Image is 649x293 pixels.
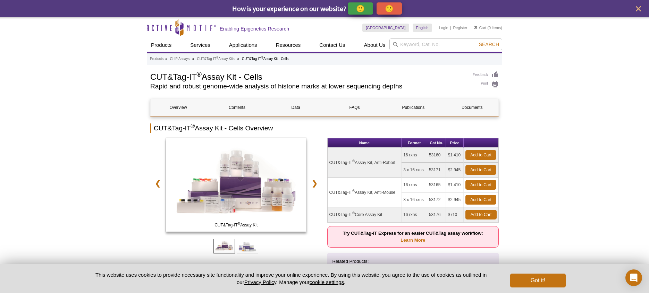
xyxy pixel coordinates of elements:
[402,178,427,192] td: 16 rxns
[453,25,467,30] a: Register
[268,99,323,116] a: Data
[232,4,346,13] span: How is your experience on our website?
[427,178,446,192] td: 53165
[465,150,496,160] a: Add to Cart
[166,138,306,234] a: CUT&Tag-IT Assay Kit
[244,279,276,285] a: Privacy Policy
[386,99,441,116] a: Publications
[261,56,263,59] sup: ®
[310,279,344,285] button: cookie settings
[192,57,194,61] li: »
[446,192,464,207] td: $2,945
[465,165,496,175] a: Add to Cart
[402,207,427,222] td: 16 rxns
[634,5,643,13] button: close
[315,38,349,52] a: Contact Us
[474,25,486,30] a: Cart
[328,148,402,178] td: CUT&Tag-IT Assay Kit, Anti-Rabbit
[170,56,190,62] a: ChIP Assays
[165,57,167,61] li: »
[402,138,427,148] th: Format
[332,258,494,265] p: Related Products:
[328,207,402,222] td: CUT&Tag-IT Core Assay Kit
[352,211,355,215] sup: ®
[220,26,289,32] h2: Enabling Epigenetics Research
[327,99,382,116] a: FAQs
[328,178,402,207] td: CUT&Tag-IT Assay Kit, Anti-Mouse
[625,269,642,286] div: Open Intercom Messenger
[473,80,499,88] a: Print
[216,56,218,59] sup: ®
[307,175,322,191] a: ❯
[186,38,214,52] a: Services
[446,138,464,148] th: Price
[477,41,501,48] button: Search
[352,159,355,163] sup: ®
[427,207,446,222] td: 53176
[167,222,305,229] span: CUT&Tag-IT Assay Kit
[446,207,464,222] td: $710
[445,99,500,116] a: Documents
[427,163,446,178] td: 53171
[446,178,464,192] td: $1,410
[479,42,499,47] span: Search
[197,56,234,62] a: CUT&Tag-IT®Assay Kits
[439,25,448,30] a: Login
[446,163,464,178] td: $2,945
[465,195,496,205] a: Add to Cart
[474,26,477,29] img: Your Cart
[150,123,499,133] h2: CUT&Tag-IT Assay Kit - Cells Overview
[150,71,466,81] h1: CUT&Tag-IT Assay Kit - Cells
[401,238,425,243] a: Learn More
[237,57,239,61] li: »
[352,189,355,193] sup: ®
[209,99,264,116] a: Contents
[151,99,206,116] a: Overview
[402,148,427,163] td: 16 rxns
[427,148,446,163] td: 53160
[465,210,497,219] a: Add to Cart
[238,222,240,225] sup: ®
[272,38,305,52] a: Resources
[150,175,165,191] a: ❮
[83,271,499,286] p: This website uses cookies to provide necessary site functionality and improve your online experie...
[473,71,499,79] a: Feedback
[328,138,402,148] th: Name
[147,38,176,52] a: Products
[402,192,427,207] td: 3 x 16 rxns
[465,180,496,190] a: Add to Cart
[510,274,566,287] button: Got it!
[196,70,202,78] sup: ®
[242,57,289,61] li: CUT&Tag-IT Assay Kit - Cells
[389,38,502,50] input: Keyword, Cat. No.
[427,138,446,148] th: Cat No.
[150,56,163,62] a: Products
[360,38,390,52] a: About Us
[356,4,365,13] p: 🙂
[474,24,502,32] li: (0 items)
[343,231,483,243] strong: Try CUT&Tag-IT Express for an easier CUT&Tag assay workflow:
[385,4,394,13] p: 🙁
[402,163,427,178] td: 3 x 16 rxns
[446,148,464,163] td: $1,410
[166,138,306,232] img: CUT&Tag-IT Assay Kit
[450,24,451,32] li: |
[427,192,446,207] td: 53172
[362,24,409,32] a: [GEOGRAPHIC_DATA]
[413,24,432,32] a: English
[225,38,261,52] a: Applications
[150,83,466,89] h2: Rapid and robust genome-wide analysis of histone marks at lower sequencing depths
[191,123,195,129] sup: ®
